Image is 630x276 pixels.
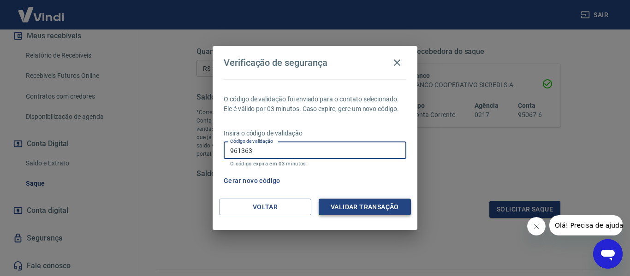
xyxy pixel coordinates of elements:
iframe: Mensagem da empresa [549,215,623,235]
label: Código de validação [230,138,273,145]
p: Insira o código de validação [224,129,406,138]
iframe: Botão para abrir a janela de mensagens [593,239,623,269]
button: Validar transação [319,199,411,216]
button: Gerar novo código [220,172,284,189]
button: Voltar [219,199,311,216]
span: Olá! Precisa de ajuda? [6,6,77,14]
iframe: Fechar mensagem [527,217,546,235]
h4: Verificação de segurança [224,57,327,68]
p: O código expira em 03 minutos. [230,161,400,167]
p: O código de validação foi enviado para o contato selecionado. Ele é válido por 03 minutos. Caso e... [224,94,406,114]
